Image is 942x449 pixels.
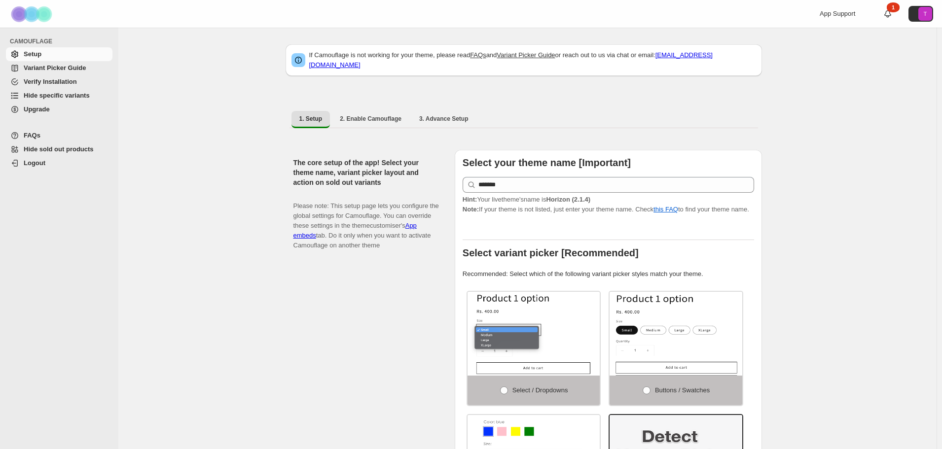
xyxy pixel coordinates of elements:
span: Hide specific variants [24,92,90,99]
img: Camouflage [8,0,57,28]
span: CAMOUFLAGE [10,37,113,45]
b: Select your theme name [Important] [463,157,631,168]
span: 1. Setup [299,115,323,123]
img: Buttons / Swatches [610,292,742,376]
a: Logout [6,156,112,170]
span: 3. Advance Setup [419,115,469,123]
span: Your live theme's name is [463,196,590,203]
b: Select variant picker [Recommended] [463,247,639,258]
a: FAQs [6,129,112,142]
span: Logout [24,159,45,167]
a: Setup [6,47,112,61]
span: Upgrade [24,105,50,113]
span: App Support [820,10,855,17]
a: FAQs [470,51,486,59]
p: Please note: This setup page lets you configure the global settings for Camouflage. You can overr... [293,191,439,250]
span: Buttons / Swatches [655,386,710,394]
span: Setup [24,50,41,58]
span: Verify Installation [24,78,77,85]
a: this FAQ [653,206,678,213]
strong: Note: [463,206,479,213]
a: Hide sold out products [6,142,112,156]
span: FAQs [24,132,40,139]
strong: Hint: [463,196,477,203]
a: Verify Installation [6,75,112,89]
img: Select / Dropdowns [468,292,600,376]
p: Recommended: Select which of the following variant picker styles match your theme. [463,269,754,279]
button: Avatar with initials T [908,6,933,22]
span: Select / Dropdowns [512,386,568,394]
a: Variant Picker Guide [6,61,112,75]
p: If your theme is not listed, just enter your theme name. Check to find your theme name. [463,195,754,214]
a: Upgrade [6,103,112,116]
span: Variant Picker Guide [24,64,86,71]
p: If Camouflage is not working for your theme, please read and or reach out to us via chat or email: [309,50,756,70]
span: Hide sold out products [24,145,94,153]
span: Avatar with initials T [918,7,932,21]
a: Hide specific variants [6,89,112,103]
a: 1 [883,9,893,19]
strong: Horizon (2.1.4) [546,196,590,203]
h2: The core setup of the app! Select your theme name, variant picker layout and action on sold out v... [293,158,439,187]
span: 2. Enable Camouflage [340,115,401,123]
div: 1 [887,2,900,12]
a: Variant Picker Guide [497,51,555,59]
text: T [924,11,927,17]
